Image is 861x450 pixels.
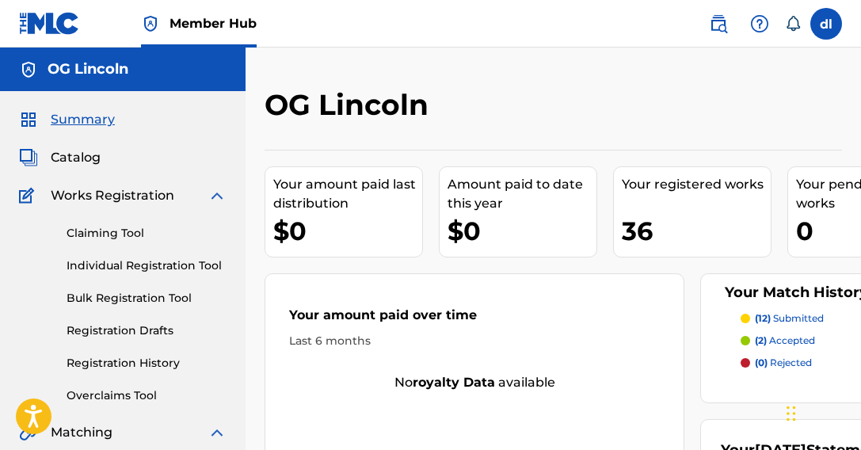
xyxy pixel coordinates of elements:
span: Summary [51,110,115,129]
img: Catalog [19,148,38,167]
div: Your registered works [622,175,771,194]
a: Individual Registration Tool [67,257,227,274]
span: (12) [755,312,771,324]
h5: OG Lincoln [48,60,128,78]
div: Notifications [785,16,801,32]
img: search [709,14,728,33]
div: No available [265,373,684,392]
div: Your amount paid last distribution [273,175,422,213]
a: SummarySummary [19,110,115,129]
img: help [750,14,769,33]
div: $0 [273,213,422,249]
img: expand [208,186,227,205]
strong: royalty data [413,375,495,390]
a: Bulk Registration Tool [67,290,227,307]
img: Works Registration [19,186,40,205]
img: Summary [19,110,38,129]
p: accepted [755,334,815,348]
div: Help [744,8,775,40]
p: submitted [755,311,824,326]
div: Drag [787,390,796,437]
a: Registration History [67,355,227,372]
a: Overclaims Tool [67,387,227,404]
img: Top Rightsholder [141,14,160,33]
div: Last 6 months [289,333,660,349]
div: Amount paid to date this year [448,175,596,213]
div: User Menu [810,8,842,40]
span: (2) [755,334,767,346]
a: Claiming Tool [67,225,227,242]
div: 36 [622,213,771,249]
a: CatalogCatalog [19,148,101,167]
p: rejected [755,356,812,370]
img: Matching [19,423,39,442]
img: Accounts [19,60,38,79]
img: expand [208,423,227,442]
div: Your amount paid over time [289,306,660,333]
a: Public Search [703,8,734,40]
span: Works Registration [51,186,174,205]
span: Catalog [51,148,101,167]
span: (0) [755,357,768,368]
iframe: Resource Center [817,257,861,385]
span: Matching [51,423,112,442]
a: Registration Drafts [67,322,227,339]
span: Member Hub [170,14,257,32]
h2: OG Lincoln [265,87,436,123]
div: $0 [448,213,596,249]
img: MLC Logo [19,12,80,35]
iframe: Chat Widget [782,374,861,450]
